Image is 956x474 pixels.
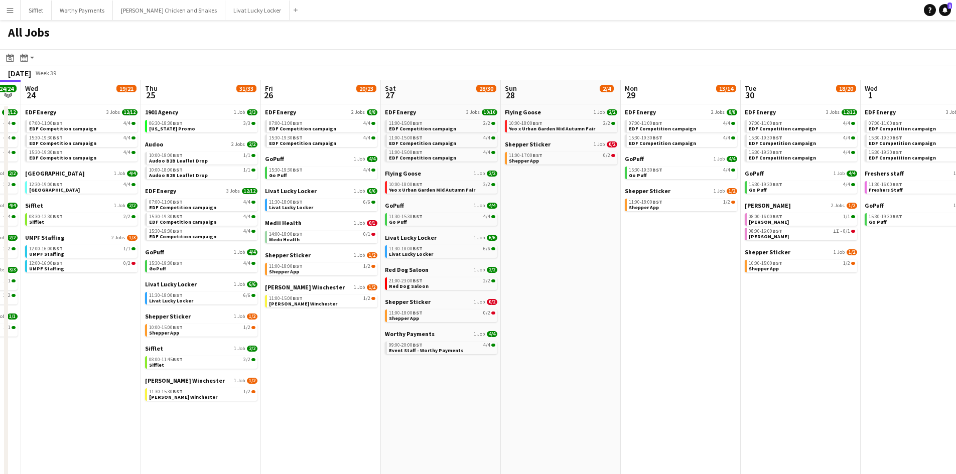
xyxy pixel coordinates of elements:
button: Livat Lucky Locker [225,1,290,20]
button: Sifflet [21,1,52,20]
span: 1 [947,3,952,9]
a: 1 [939,4,951,16]
button: [PERSON_NAME] Chicken and Shakes [113,1,225,20]
span: Week 39 [33,69,58,77]
div: [DATE] [8,68,31,78]
button: Worthy Payments [52,1,113,20]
